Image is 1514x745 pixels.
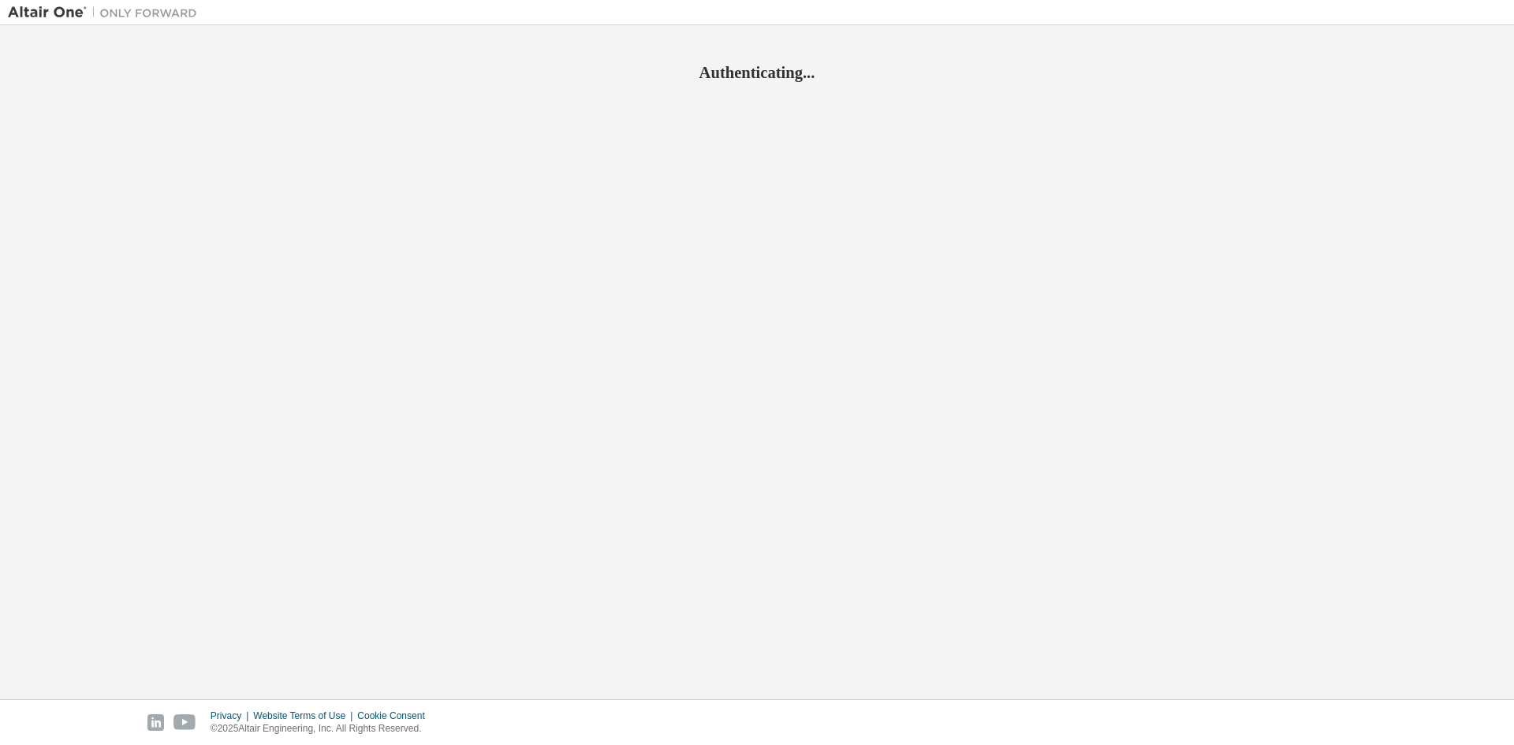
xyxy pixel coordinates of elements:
[211,722,434,736] p: © 2025 Altair Engineering, Inc. All Rights Reserved.
[253,710,357,722] div: Website Terms of Use
[147,714,164,731] img: linkedin.svg
[8,62,1506,83] h2: Authenticating...
[211,710,253,722] div: Privacy
[173,714,196,731] img: youtube.svg
[357,710,434,722] div: Cookie Consent
[8,5,205,20] img: Altair One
